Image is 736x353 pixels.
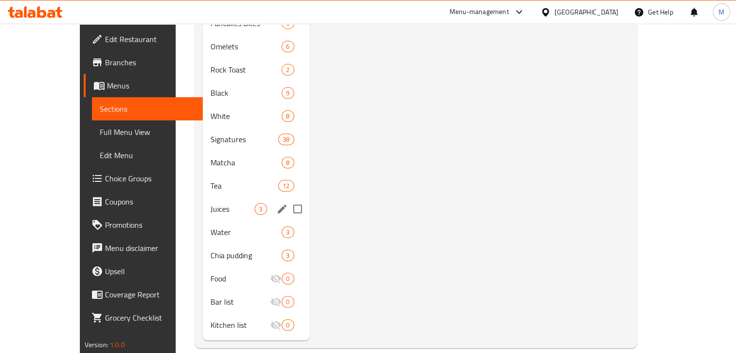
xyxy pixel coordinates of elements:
[282,297,293,307] span: 0
[282,42,293,51] span: 6
[105,57,195,68] span: Branches
[92,120,203,144] a: Full Menu View
[282,226,294,238] div: items
[107,80,195,91] span: Menus
[105,312,195,324] span: Grocery Checklist
[282,296,294,308] div: items
[203,58,309,81] div: Rock Toast2
[719,7,724,17] span: M
[203,267,309,290] div: Food0
[210,319,270,331] span: Kitchen list
[450,6,509,18] div: Menu-management
[84,306,203,329] a: Grocery Checklist
[84,28,203,51] a: Edit Restaurant
[282,228,293,237] span: 3
[84,190,203,213] a: Coupons
[282,87,294,99] div: items
[203,128,309,151] div: Signatures38
[105,242,195,254] span: Menu disclaimer
[105,173,195,184] span: Choice Groups
[84,167,203,190] a: Choice Groups
[279,181,293,191] span: 12
[203,244,309,267] div: Chia pudding3
[84,283,203,306] a: Coverage Report
[203,104,309,128] div: White8
[84,236,203,260] a: Menu disclaimer
[203,290,309,313] div: Bar list0
[85,338,108,351] span: Version:
[210,41,282,52] span: Omelets
[282,251,293,260] span: 3
[282,110,294,122] div: items
[84,213,203,236] a: Promotions
[84,260,203,283] a: Upsell
[282,158,293,167] span: 8
[282,41,294,52] div: items
[210,87,282,99] span: Black
[279,135,293,144] span: 38
[210,64,282,75] span: Rock Toast
[210,110,282,122] span: White
[100,126,195,138] span: Full Menu View
[282,65,293,74] span: 2
[84,51,203,74] a: Branches
[92,97,203,120] a: Sections
[203,35,309,58] div: Omelets6
[92,144,203,167] a: Edit Menu
[210,180,278,191] span: Tea
[100,103,195,115] span: Sections
[203,313,309,337] div: Kitchen list0
[210,133,278,145] span: Signatures
[203,197,309,221] div: Juices3edit
[210,203,255,215] span: Juices
[203,151,309,174] div: Matcha8
[282,250,294,261] div: items
[203,221,309,244] div: Water3
[210,296,270,308] span: Bar list
[282,88,293,98] span: 9
[110,338,125,351] span: 1.0.0
[270,273,282,284] svg: Inactive section
[282,319,294,331] div: items
[255,205,266,214] span: 3
[105,265,195,277] span: Upsell
[278,180,294,191] div: items
[270,319,282,331] svg: Inactive section
[282,273,294,284] div: items
[210,226,282,238] span: Water
[278,133,294,145] div: items
[203,174,309,197] div: Tea12
[203,81,309,104] div: Black9
[282,321,293,330] span: 0
[210,250,282,261] span: Chia pudding
[275,202,289,216] button: edit
[105,289,195,300] span: Coverage Report
[282,112,293,121] span: 8
[100,149,195,161] span: Edit Menu
[282,157,294,168] div: items
[105,33,195,45] span: Edit Restaurant
[105,196,195,207] span: Coupons
[210,157,282,168] span: Matcha
[210,273,270,284] span: Food
[555,7,618,17] div: [GEOGRAPHIC_DATA]
[84,74,203,97] a: Menus
[270,296,282,308] svg: Inactive section
[282,64,294,75] div: items
[105,219,195,231] span: Promotions
[282,274,293,283] span: 0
